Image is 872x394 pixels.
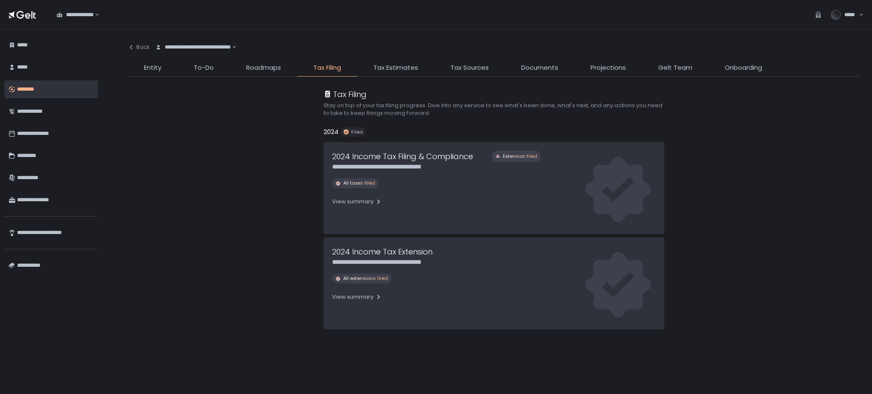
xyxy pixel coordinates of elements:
h1: 2024 Income Tax Filing & Compliance [332,151,473,162]
span: Tax Sources [450,63,489,73]
div: Search for option [51,6,99,24]
span: Documents [521,63,558,73]
span: Gelt Team [658,63,692,73]
div: View summary [332,293,382,301]
span: Tax Estimates [373,63,418,73]
button: Back [128,38,150,56]
div: Tax Filing [324,89,367,100]
div: Search for option [150,38,236,56]
div: View summary [332,198,382,206]
h1: 2024 Income Tax Extension [332,246,433,257]
div: Back [128,43,150,51]
span: To-Do [194,63,214,73]
h2: 2024 [324,127,338,137]
span: Onboarding [725,63,762,73]
h2: Stay on top of your tax filing progress. Dive into any service to see what's been done, what's ne... [324,102,664,117]
span: Filed [351,129,363,135]
span: Tax Filing [313,63,341,73]
span: All extensions filed [343,275,388,282]
button: View summary [332,195,382,208]
span: Roadmaps [246,63,281,73]
span: Extension filed [503,153,537,160]
span: Projections [591,63,626,73]
button: View summary [332,290,382,304]
span: Entity [144,63,161,73]
span: All taxes filed [343,180,375,186]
